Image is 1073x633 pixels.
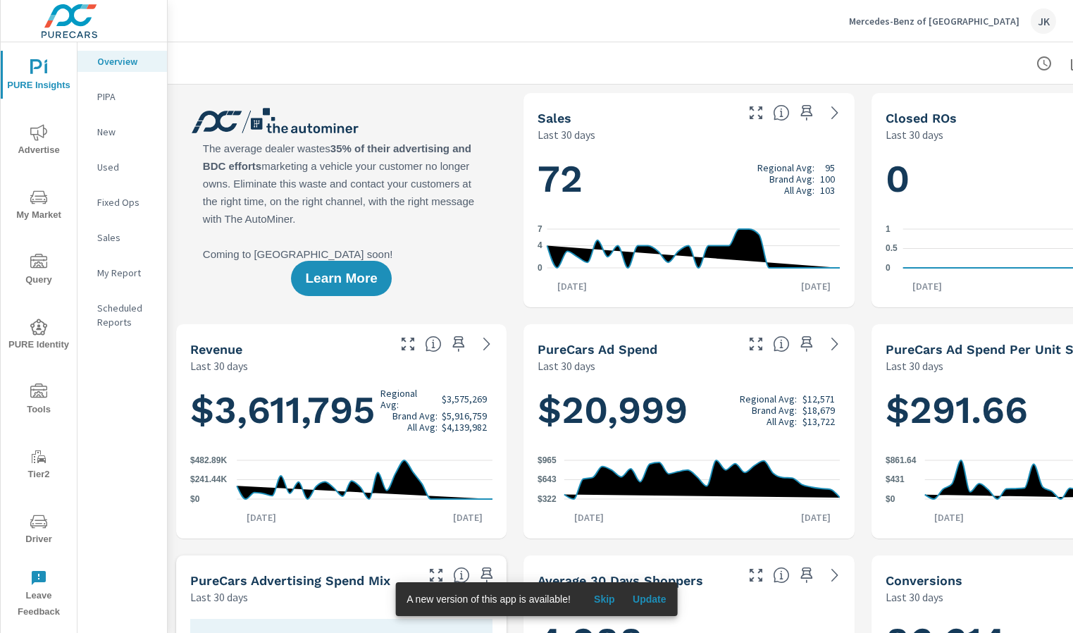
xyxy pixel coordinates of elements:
[903,279,952,293] p: [DATE]
[392,410,438,422] p: Brand Avg:
[773,336,790,352] span: Total cost of media for all PureCars channels for the selected dealership group over the selected...
[442,422,487,433] p: $4,139,982
[886,475,905,485] text: $431
[97,125,156,139] p: New
[886,589,943,606] p: Last 30 days
[588,593,621,606] span: Skip
[820,185,835,196] p: 103
[538,224,542,234] text: 7
[190,475,227,485] text: $241.44K
[802,393,835,405] p: $12,571
[824,564,846,586] a: See more details in report
[886,357,943,374] p: Last 30 days
[476,333,498,355] a: See more details in report
[190,342,242,357] h5: Revenue
[1,42,77,626] div: nav menu
[5,124,73,159] span: Advertise
[5,319,73,353] span: PURE Identity
[190,589,248,606] p: Last 30 days
[745,564,767,586] button: Make Fullscreen
[5,254,73,288] span: Query
[77,86,167,107] div: PIPA
[791,510,841,524] p: [DATE]
[791,279,841,293] p: [DATE]
[190,573,390,588] h5: PureCars Advertising Spend Mix
[77,297,167,333] div: Scheduled Reports
[886,263,891,273] text: 0
[582,588,627,610] button: Skip
[773,567,790,584] span: A rolling 30 day total of daily Shoppers on the dealership website, averaged over the selected da...
[442,393,487,405] p: $3,575,269
[886,111,957,125] h5: Closed ROs
[757,162,814,173] p: Regional Avg:
[77,227,167,248] div: Sales
[745,333,767,355] button: Make Fullscreen
[97,195,156,209] p: Fixed Ops
[547,279,597,293] p: [DATE]
[305,272,377,285] span: Learn More
[633,593,666,606] span: Update
[538,342,657,357] h5: PureCars Ad Spend
[752,405,797,416] p: Brand Avg:
[538,386,840,434] h1: $20,999
[849,15,1019,27] p: Mercedes-Benz of [GEOGRAPHIC_DATA]
[442,410,487,422] p: $5,916,759
[97,54,156,68] p: Overview
[802,416,835,427] p: $13,722
[77,262,167,283] div: My Report
[824,102,846,124] a: See more details in report
[190,494,200,504] text: $0
[784,185,814,196] p: All Avg:
[538,357,595,374] p: Last 30 days
[407,594,571,605] span: A new version of this app is available!
[886,494,895,504] text: $0
[77,51,167,72] div: Overview
[476,564,498,586] span: Save this to your personalized report
[77,192,167,213] div: Fixed Ops
[769,173,814,185] p: Brand Avg:
[453,567,470,584] span: This table looks at how you compare to the amount of budget you spend per channel as opposed to y...
[5,570,73,620] span: Leave Feedback
[425,336,442,352] span: Total sales revenue over the selected date range. [Source: This data is sourced from the dealer’s...
[447,333,470,355] span: Save this to your personalized report
[924,510,974,524] p: [DATE]
[745,102,767,124] button: Make Fullscreen
[5,448,73,483] span: Tier2
[886,573,962,588] h5: Conversions
[538,573,703,588] h5: Average 30 Days Shoppers
[97,301,156,329] p: Scheduled Reports
[886,224,891,234] text: 1
[538,263,542,273] text: 0
[397,333,419,355] button: Make Fullscreen
[5,383,73,418] span: Tools
[795,102,818,124] span: Save this to your personalized report
[97,231,156,245] p: Sales
[820,173,835,185] p: 100
[538,126,595,143] p: Last 30 days
[443,510,492,524] p: [DATE]
[97,90,156,104] p: PIPA
[538,155,840,203] h1: 72
[538,241,542,251] text: 4
[190,386,492,434] h1: $3,611,795
[97,160,156,174] p: Used
[740,393,797,405] p: Regional Avg:
[291,261,391,296] button: Learn More
[886,244,898,254] text: 0.5
[824,333,846,355] a: See more details in report
[97,266,156,280] p: My Report
[627,588,672,610] button: Update
[5,189,73,223] span: My Market
[5,513,73,548] span: Driver
[77,156,167,178] div: Used
[380,388,438,410] p: Regional Avg:
[5,59,73,94] span: PURE Insights
[795,564,818,586] span: Save this to your personalized report
[1031,8,1056,34] div: JK
[795,333,818,355] span: Save this to your personalized report
[425,564,447,586] button: Make Fullscreen
[564,510,614,524] p: [DATE]
[886,126,943,143] p: Last 30 days
[190,455,227,465] text: $482.89K
[538,455,557,465] text: $965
